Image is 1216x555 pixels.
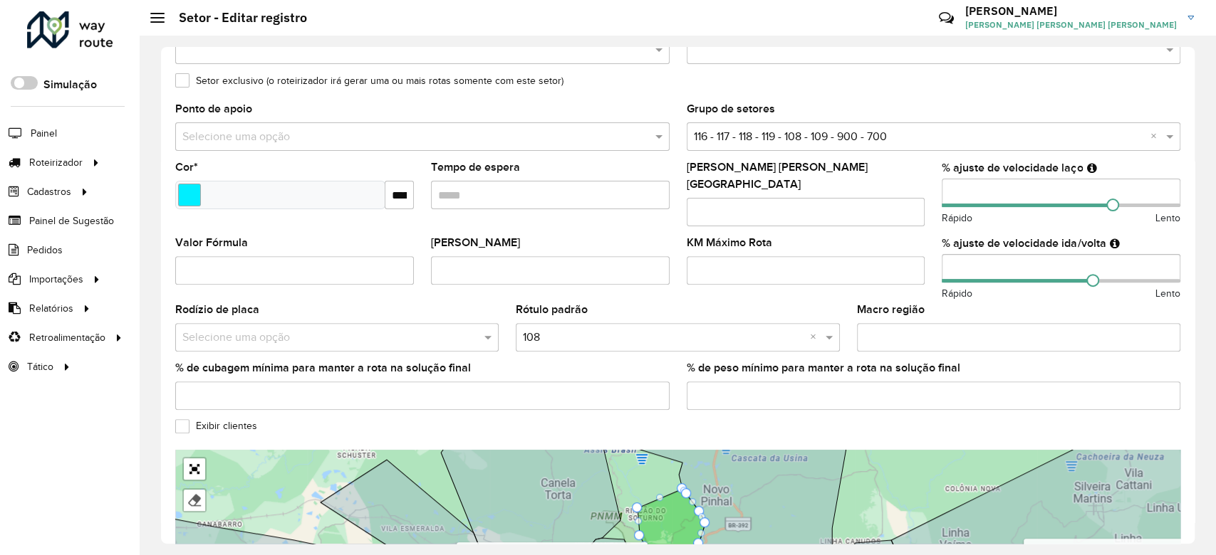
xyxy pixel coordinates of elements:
label: [PERSON_NAME] [431,234,520,251]
span: Clear all [1150,128,1163,145]
span: Lento [1155,211,1180,226]
label: Grupo de setores [687,100,775,117]
input: Select a color [178,184,201,206]
label: Valor Fórmula [175,234,248,251]
div: Remover camada(s) [184,490,205,511]
span: Lento [1155,286,1180,301]
span: Painel [31,126,57,141]
label: Ponto de apoio [175,100,252,117]
label: [PERSON_NAME] [PERSON_NAME][GEOGRAPHIC_DATA] [687,159,925,193]
span: Pedidos [27,243,63,258]
label: Setor exclusivo (o roteirizador irá gerar uma ou mais rotas somente com este setor) [175,73,563,88]
span: Retroalimentação [29,330,105,345]
label: Exibir clientes [175,418,257,433]
span: Tático [27,359,53,374]
label: Macro região [857,301,925,318]
span: Cadastros [27,184,71,199]
span: Rápido [942,211,972,226]
em: Ajuste de velocidade do veículo entre clientes [1086,162,1096,174]
h2: Setor - Editar registro [165,10,307,26]
span: Roteirizador [29,155,83,170]
a: Abrir mapa em tela cheia [184,458,205,480]
label: Rótulo padrão [516,301,588,318]
h3: [PERSON_NAME] [965,4,1177,18]
span: [PERSON_NAME] [PERSON_NAME] [PERSON_NAME] [965,18,1177,31]
span: Rápido [942,286,972,301]
label: % de peso mínimo para manter a rota na solução final [687,359,960,376]
label: Cor [175,159,198,176]
label: Simulação [43,76,97,93]
label: Tempo de espera [431,159,520,176]
label: KM Máximo Rota [687,234,772,251]
em: Ajuste de velocidade do veículo entre a saída do depósito até o primeiro cliente e a saída do últ... [1109,238,1119,249]
span: Importações [29,272,83,287]
label: % ajuste de velocidade ida/volta [942,235,1106,252]
span: Relatórios [29,301,73,316]
span: Painel de Sugestão [29,213,114,228]
label: % de cubagem mínima para manter a rota na solução final [175,359,471,376]
a: Contato Rápido [931,3,962,33]
label: Rodízio de placa [175,301,259,318]
span: Clear all [810,329,822,346]
label: % ajuste de velocidade laço [942,159,1083,176]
